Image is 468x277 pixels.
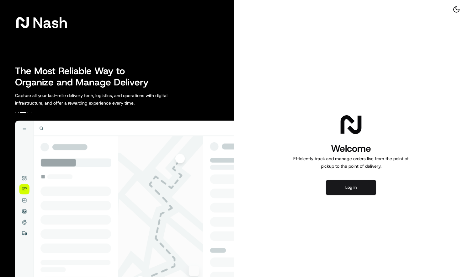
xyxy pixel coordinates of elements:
[15,92,196,107] p: Capture all your last-mile delivery tech, logistics, and operations with digital infrastructure, ...
[15,65,156,88] h2: The Most Reliable Way to Organize and Manage Delivery
[326,180,376,195] button: Log in
[33,16,67,29] span: Nash
[291,142,411,155] h1: Welcome
[291,155,411,170] p: Efficiently track and manage orders live from the point of pickup to the point of delivery.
